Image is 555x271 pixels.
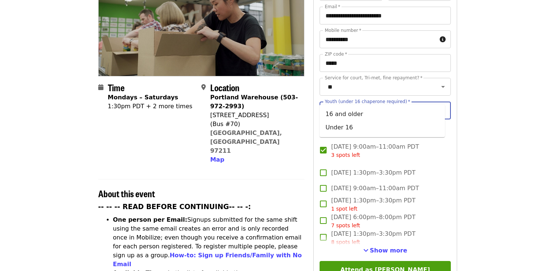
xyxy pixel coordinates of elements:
[113,215,305,269] li: Signups submitted for the same shift using the same email creates an error and is only recorded o...
[363,246,407,255] button: See more timeslots
[210,111,298,120] div: [STREET_ADDRESS]
[320,7,450,24] input: Email
[210,155,224,164] button: Map
[98,84,103,91] i: calendar icon
[438,105,448,116] button: Close
[113,252,302,268] a: How-to: Sign up Friends/Family with No Email
[98,187,155,200] span: About this event
[438,82,448,92] button: Open
[210,94,298,110] strong: Portland Warehouse (503-972-2993)
[98,203,251,211] strong: -- -- -- READ BEFORE CONTINUING-- -- -:
[108,102,192,111] div: 1:30pm PDT + 2 more times
[108,94,178,101] strong: Mondays – Saturdays
[320,54,450,72] input: ZIP code
[325,28,361,33] label: Mobile number
[320,108,445,121] li: 16 and older
[210,156,224,163] span: Map
[331,142,419,159] span: [DATE] 9:00am–11:00am PDT
[331,213,415,229] span: [DATE] 6:00pm–8:00pm PDT
[320,30,436,48] input: Mobile number
[370,247,407,254] span: Show more
[325,4,340,9] label: Email
[331,152,360,158] span: 3 spots left
[113,216,188,223] strong: One person per Email:
[331,196,415,213] span: [DATE] 1:30pm–3:30pm PDT
[325,76,423,80] label: Service for court, Tri-met, fine repayment?
[108,81,125,94] span: Time
[331,229,415,246] span: [DATE] 1:30pm–3:30pm PDT
[331,222,360,228] span: 7 spots left
[440,36,446,43] i: circle-info icon
[320,121,445,134] li: Under 16
[331,206,357,212] span: 1 spot left
[201,84,206,91] i: map-marker-alt icon
[210,81,239,94] span: Location
[331,184,419,193] span: [DATE] 9:00am–11:00am PDT
[210,120,298,129] div: (Bus #70)
[331,239,360,245] span: 8 spots left
[331,168,415,177] span: [DATE] 1:30pm–3:30pm PDT
[325,99,410,104] label: Youth (under 16 chaperone required)
[325,52,347,56] label: ZIP code
[210,129,282,154] a: [GEOGRAPHIC_DATA], [GEOGRAPHIC_DATA] 97211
